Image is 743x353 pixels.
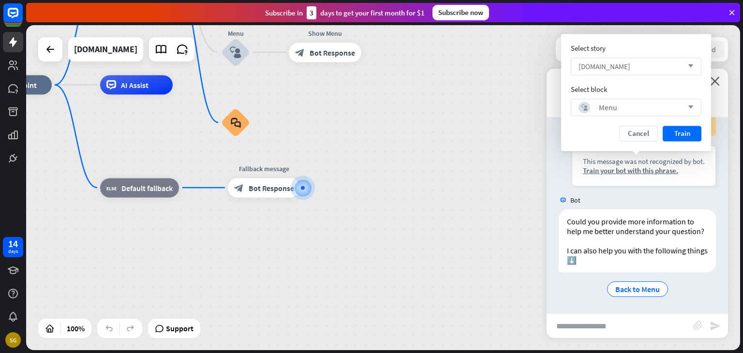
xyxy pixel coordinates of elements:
[570,196,580,205] span: Bot
[310,47,355,57] span: Bot Response
[3,237,23,257] a: 14 days
[121,80,149,90] span: AI Assist
[295,47,305,57] i: block_bot_response
[583,166,705,175] div: Train your bot with this phrase.
[663,126,701,141] button: Train
[710,76,720,86] i: close
[234,183,244,192] i: block_bot_response
[571,44,701,53] div: Select story
[710,320,721,332] i: send
[615,284,660,294] span: Back to Menu
[64,321,88,336] div: 100%
[106,183,117,192] i: block_fallback
[571,85,701,94] div: Select block
[307,6,316,19] div: 3
[166,321,193,336] span: Support
[249,183,294,192] span: Bot Response
[121,183,173,192] span: Default fallback
[683,104,694,110] i: arrow_down
[8,239,18,248] div: 14
[559,209,716,272] div: Could you provide more information to help me better understand your question? I can also help yo...
[207,28,265,38] div: Menu
[432,5,489,20] div: Subscribe now
[5,332,21,348] div: SG
[581,104,588,111] i: block_user_input
[231,117,241,128] i: block_faq
[221,163,308,173] div: Fallback message
[683,63,694,69] i: arrow_down
[265,6,425,19] div: Subscribe in days to get your first month for $1
[230,46,241,58] i: block_user_input
[693,321,703,330] i: block_attachment
[583,157,705,166] div: This message was not recognized by bot.
[619,126,658,141] button: Cancel
[8,248,18,255] div: days
[599,103,617,112] div: Menu
[282,28,369,38] div: Show Menu
[8,4,37,33] button: Open LiveChat chat widget
[74,37,137,61] div: daraz.com.np
[579,62,630,71] span: [DOMAIN_NAME]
